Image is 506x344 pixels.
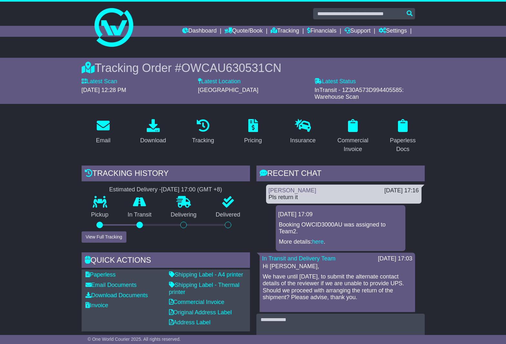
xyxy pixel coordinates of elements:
a: Tracking [188,117,218,147]
div: [DATE] 17:03 [378,255,412,262]
div: Insurance [290,136,316,145]
div: Tracking history [82,166,250,183]
a: In Transit and Delivery Team [262,255,336,262]
a: Invoice [85,302,108,309]
a: Insurance [286,117,320,147]
a: Email [92,117,114,147]
a: Paperless [85,271,116,278]
a: Settings [379,26,407,37]
p: We have until [DATE], to submit the alternate contact details of the reviewer if we are unable to... [263,273,412,301]
p: Hi [PERSON_NAME], [263,263,412,270]
div: Quick Actions [82,252,250,270]
span: OWCAU630531CN [181,61,281,75]
a: Address Label [169,319,211,326]
a: Financials [307,26,336,37]
p: Pickup [82,211,118,218]
span: © One World Courier 2025. All rights reserved. [88,337,181,342]
div: [DATE] 17:00 (GMT +8) [161,186,222,193]
div: Paperless Docs [385,136,421,154]
div: Tracking [192,136,214,145]
p: Delivering [161,211,206,218]
div: RECENT CHAT [256,166,425,183]
label: Latest Location [198,78,241,85]
a: Support [344,26,371,37]
a: Email Documents [85,282,137,288]
div: Tracking Order # [82,61,425,75]
a: Download Documents [85,292,148,298]
div: [DATE] 17:16 [384,187,419,194]
button: View Full Tracking [82,231,126,243]
p: Delivered [206,211,250,218]
div: Pricing [244,136,262,145]
a: Shipping Label - Thermal printer [169,282,240,295]
label: Latest Scan [82,78,117,85]
label: Latest Status [314,78,356,85]
a: Shipping Label - A4 printer [169,271,243,278]
p: More details: . [279,238,402,246]
div: Download [140,136,166,145]
a: Commercial Invoice [331,117,375,156]
span: [DATE] 12:28 PM [82,87,126,93]
p: Booking OWCID3000AU was assigned to Team2. [279,221,402,235]
a: [PERSON_NAME] [269,187,316,194]
span: InTransit - 1Z30A573D994405585: Warehouse Scan [314,87,404,100]
a: Paperless Docs [381,117,425,156]
a: Original Address Label [169,309,232,316]
div: Commercial Invoice [335,136,371,154]
a: Tracking [271,26,299,37]
div: Pls return it [269,194,419,201]
a: Commercial Invoice [169,299,224,305]
p: In Transit [118,211,161,218]
a: Pricing [240,117,266,147]
span: [GEOGRAPHIC_DATA] [198,87,258,93]
a: here [312,238,324,245]
a: Download [136,117,170,147]
a: Quote/Book [224,26,263,37]
div: Estimated Delivery - [82,186,250,193]
div: Email [96,136,110,145]
div: [DATE] 17:09 [278,211,403,218]
a: Dashboard [182,26,217,37]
